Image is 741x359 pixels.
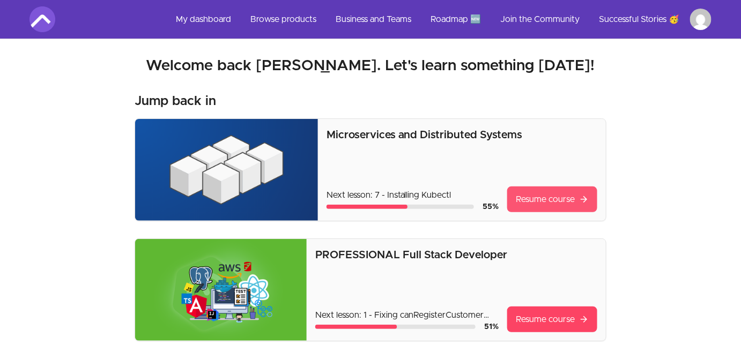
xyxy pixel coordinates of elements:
img: Profile image for george magdy [690,9,712,30]
img: Product image for Microservices and Distributed Systems [135,119,318,221]
a: Browse products [242,6,325,32]
h3: Jump back in [135,93,216,110]
a: Successful Stories 🥳 [590,6,688,32]
h2: Welcome back [PERSON_NAME]. Let's learn something [DATE]! [29,56,712,76]
img: Product image for PROFESSIONAL Full Stack Developer [135,239,307,341]
div: Course progress [327,205,474,209]
div: Course progress [315,325,476,329]
p: Microservices and Distributed Systems [327,128,597,143]
span: 51 % [484,323,499,331]
a: Resume course [507,186,597,212]
a: Join the Community [492,6,588,32]
a: Resume course [507,306,597,332]
a: My dashboard [167,6,240,32]
img: Amigoscode logo [29,6,55,32]
p: PROFESSIONAL Full Stack Developer [315,248,597,263]
nav: Main [167,6,712,32]
a: Roadmap 🆕 [422,6,490,32]
p: Next lesson: 7 - Installing Kubectl [327,189,499,201]
span: 55 % [483,203,499,211]
a: Business and Teams [327,6,420,32]
p: Next lesson: 1 - Fixing canRegisterCustomer Integration Test [315,309,499,321]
